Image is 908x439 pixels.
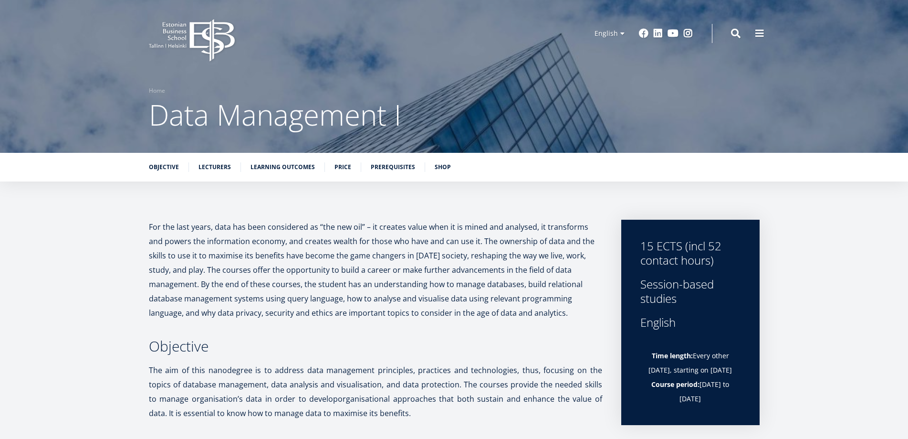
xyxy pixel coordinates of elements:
strong: Course period: [651,380,699,389]
a: Price [334,162,351,172]
a: Home [149,86,165,96]
a: Prerequisites [371,162,415,172]
a: Facebook [639,29,648,38]
p: For the last years, data has been considered as “the new oil” – it creates value when it is mined... [149,220,602,320]
a: Youtube [668,29,678,38]
div: Session-based studies [640,277,741,306]
a: Instagram [683,29,693,38]
a: Lecturers [198,162,231,172]
a: Learning outcomes [250,162,315,172]
a: Linkedin [653,29,663,38]
p: The aim of this nanodegree is to address data management principles, practices and technologies, ... [149,363,602,420]
h1: Every other [DATE], starting on [DATE] [DATE] to [DATE] [640,349,741,406]
div: English [640,315,741,330]
strong: Time length: [652,351,693,360]
div: 15 ECTS (incl 52 contact hours) [640,239,741,268]
span: Data Management I [149,95,401,134]
a: Objective [149,162,179,172]
a: Shop [435,162,451,172]
h3: Objective [149,339,602,353]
